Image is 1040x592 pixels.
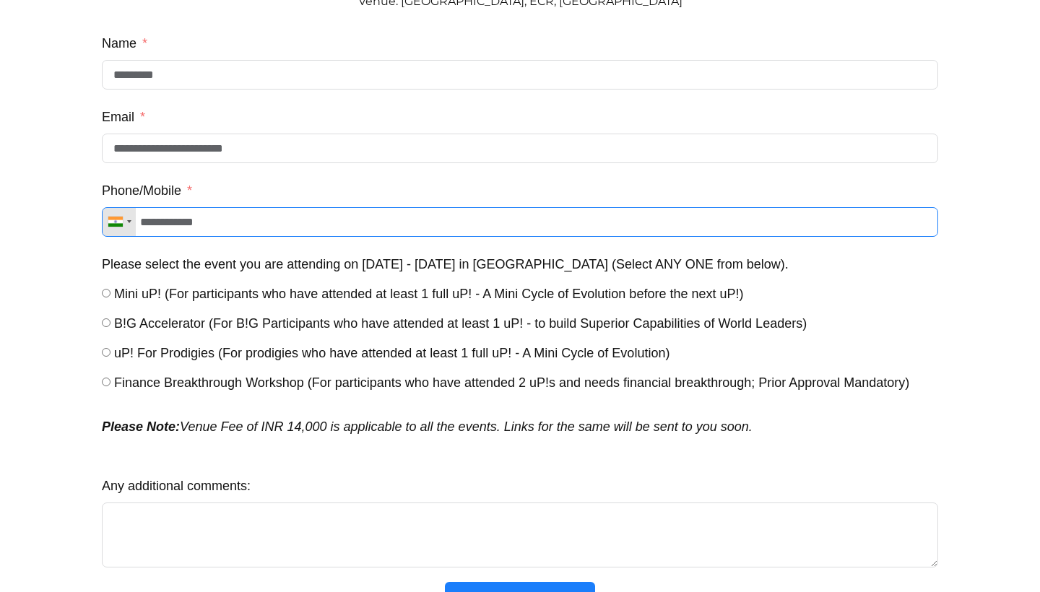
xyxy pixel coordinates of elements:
div: Telephone country code [103,208,136,236]
strong: Please Note: [102,419,180,434]
input: B!G Accelerator (For B!G Participants who have attended at least 1 uP! - to build Superior Capabi... [102,318,110,327]
textarea: Any additional comments: [102,502,938,567]
input: Email [102,134,938,163]
span: B!G Accelerator (For B!G Participants who have attended at least 1 uP! - to build Superior Capabi... [114,316,807,331]
span: Mini uP! (For participants who have attended at least 1 full uP! - A Mini Cycle of Evolution befo... [114,287,743,301]
input: Finance Breakthrough Workshop (For participants who have attended 2 uP!s and needs financial brea... [102,378,110,386]
label: Please select the event you are attending on 18th - 21st Sep 2025 in Chennai (Select ANY ONE from... [102,251,789,277]
span: uP! For Prodigies (For prodigies who have attended at least 1 full uP! - A Mini Cycle of Evolution) [114,346,669,360]
input: Phone/Mobile [102,207,938,237]
input: Mini uP! (For participants who have attended at least 1 full uP! - A Mini Cycle of Evolution befo... [102,289,110,297]
span: Finance Breakthrough Workshop (For participants who have attended 2 uP!s and needs financial brea... [114,375,909,390]
input: uP! For Prodigies (For prodigies who have attended at least 1 full uP! - A Mini Cycle of Evolution) [102,348,110,357]
label: Any additional comments: [102,473,251,499]
label: Name [102,30,147,56]
em: Venue Fee of INR 14,000 is applicable to all the events. Links for the same will be sent to you s... [102,419,753,434]
label: Phone/Mobile [102,178,192,204]
label: Email [102,104,145,130]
